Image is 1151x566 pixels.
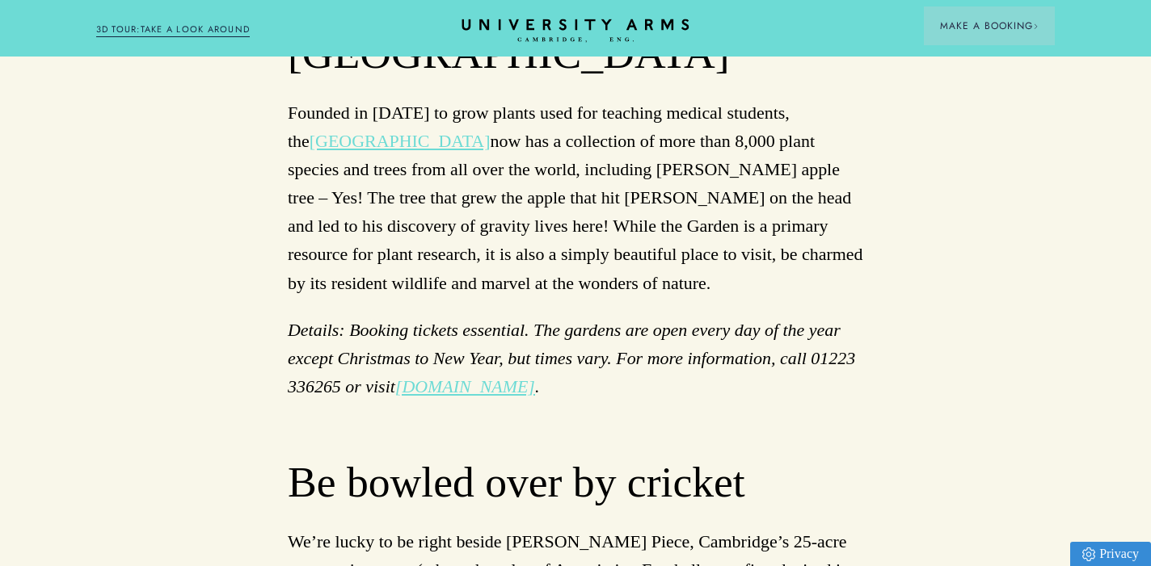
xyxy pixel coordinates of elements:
[924,6,1055,45] button: Make a BookingArrow icon
[288,456,863,509] h2: Be bowled over by cricket
[395,376,535,396] a: [DOMAIN_NAME]
[535,376,539,396] em: .
[940,19,1039,33] span: Make a Booking
[288,348,855,396] em: 01223 336265
[310,131,491,151] a: [GEOGRAPHIC_DATA]
[345,376,395,396] em: or visit
[458,19,693,44] a: Home
[96,23,251,37] a: 3D TOUR:TAKE A LOOK AROUND
[1033,23,1039,29] img: Arrow icon
[1082,547,1095,561] img: Privacy
[288,320,841,368] em: Details: Booking tickets essential. The gardens are open every day of the year except Christmas t...
[1070,542,1151,566] a: Privacy
[288,99,863,297] p: Founded in [DATE] to grow plants used for teaching medical students, the now has a collection of ...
